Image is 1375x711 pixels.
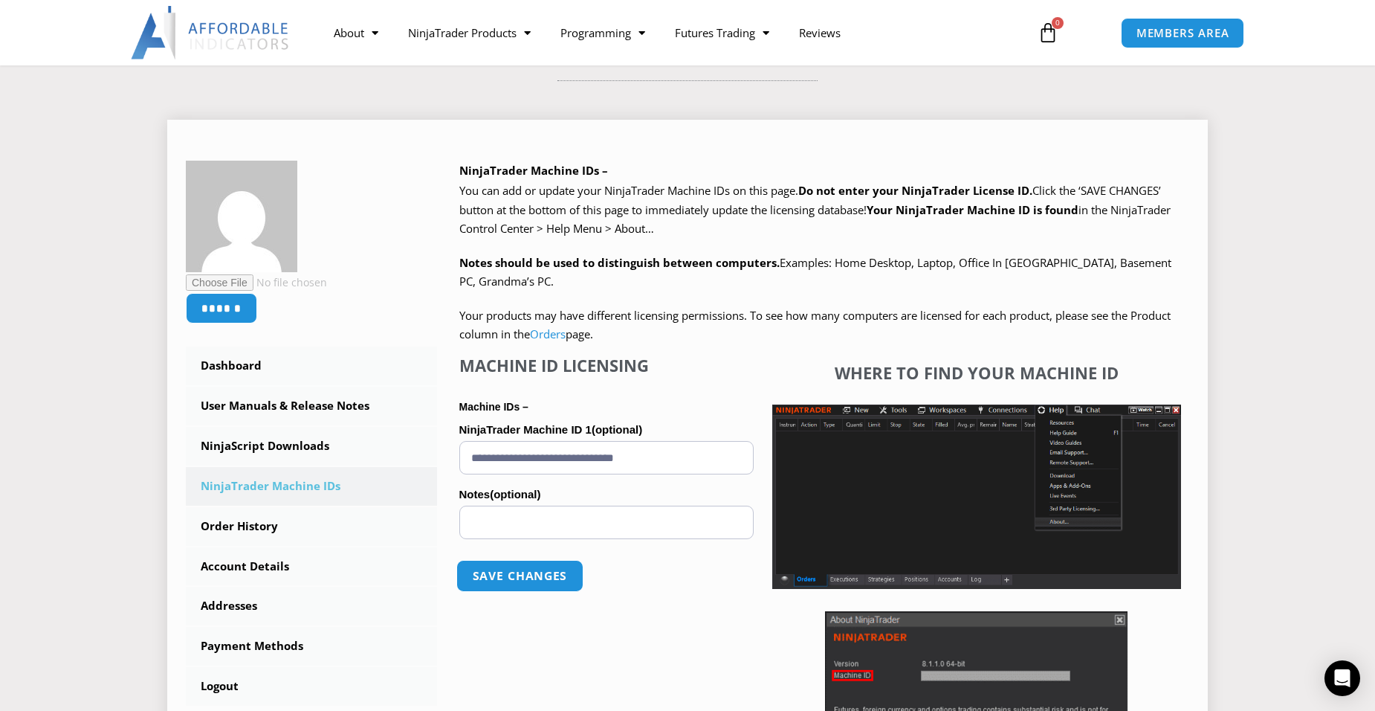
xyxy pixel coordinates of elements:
img: Screenshot 2025-01-17 1155544 | Affordable Indicators – NinjaTrader [772,405,1181,589]
b: NinjaTrader Machine IDs – [459,163,608,178]
strong: Machine IDs – [459,401,528,413]
a: Reviews [784,16,855,50]
span: (optional) [490,488,540,501]
a: Order History [186,507,437,546]
h4: Machine ID Licensing [459,355,754,375]
a: User Manuals & Release Notes [186,387,437,425]
nav: Account pages [186,347,437,706]
label: NinjaTrader Machine ID 1 [459,419,754,441]
a: NinjaTrader Products [393,16,546,50]
a: Orders [530,326,566,341]
img: 8e280bfe4e2a9ef0414f7e4bf4c0f0ca342b8370d985c430f17afc0e5bf1983b [186,161,297,272]
nav: Menu [319,16,1020,50]
div: Open Intercom Messenger [1324,660,1360,696]
span: (optional) [592,423,642,436]
span: MEMBERS AREA [1136,28,1229,39]
a: Futures Trading [660,16,784,50]
strong: Notes should be used to distinguish between computers. [459,255,780,270]
a: About [319,16,393,50]
a: Programming [546,16,660,50]
a: Dashboard [186,347,437,385]
label: Notes [459,483,754,506]
a: Account Details [186,547,437,586]
h4: Where to find your Machine ID [772,363,1181,382]
span: Click the ‘SAVE CHANGES’ button at the bottom of this page to immediately update the licensing da... [459,183,1171,236]
span: Your products may have different licensing permissions. To see how many computers are licensed fo... [459,308,1171,342]
span: Examples: Home Desktop, Laptop, Office In [GEOGRAPHIC_DATA], Basement PC, Grandma’s PC. [459,255,1171,289]
button: Save changes [456,560,583,592]
a: 0 [1015,11,1081,54]
strong: Your NinjaTrader Machine ID is found [867,202,1078,217]
span: 0 [1052,17,1064,29]
a: Addresses [186,587,437,625]
a: MEMBERS AREA [1121,18,1245,48]
a: NinjaScript Downloads [186,427,437,466]
a: Logout [186,667,437,706]
b: Do not enter your NinjaTrader License ID. [798,183,1032,198]
a: NinjaTrader Machine IDs [186,467,437,506]
span: You can add or update your NinjaTrader Machine IDs on this page. [459,183,798,198]
a: Payment Methods [186,627,437,666]
img: LogoAI | Affordable Indicators – NinjaTrader [131,6,291,59]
